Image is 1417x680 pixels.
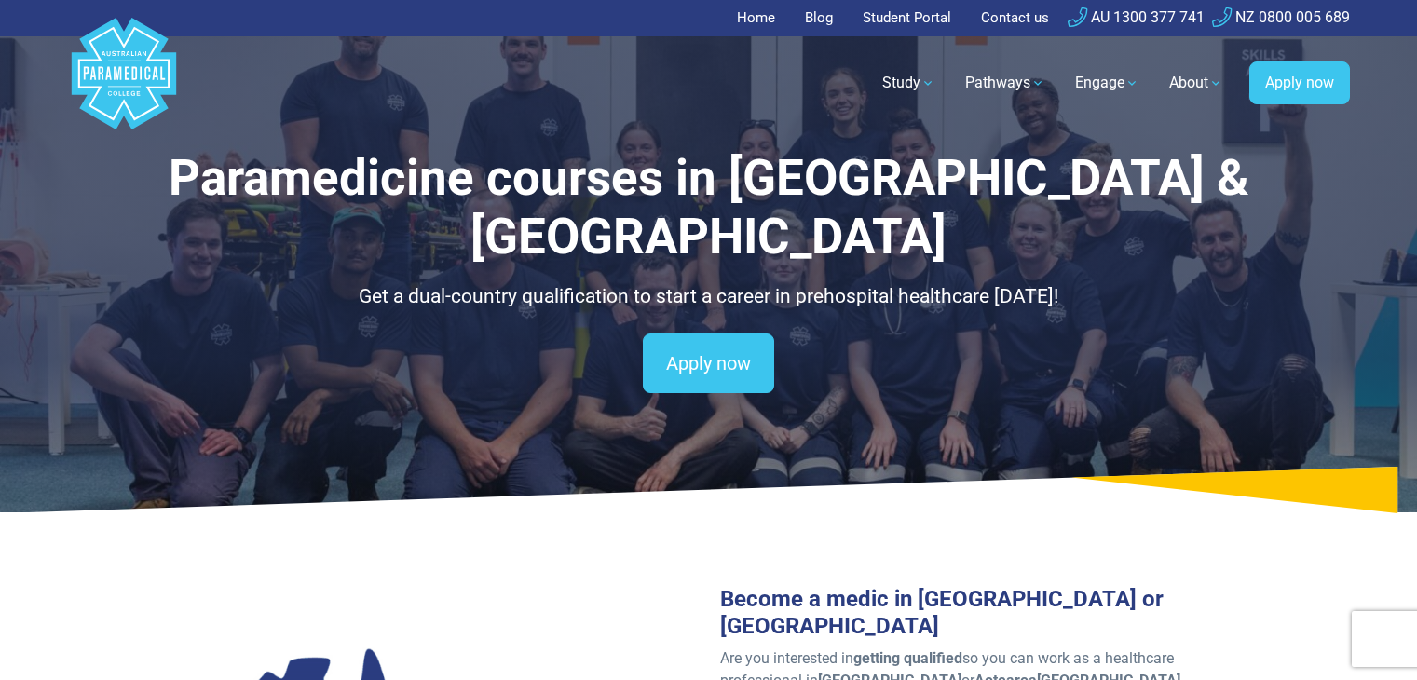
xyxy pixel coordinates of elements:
a: Pathways [954,57,1056,109]
p: Get a dual-country qualification to start a career in prehospital healthcare [DATE]! [164,282,1254,312]
a: Study [871,57,947,109]
strong: getting qualified [853,649,962,667]
a: NZ 0800 005 689 [1212,8,1350,26]
a: AU 1300 377 741 [1068,8,1205,26]
h1: Paramedicine courses in [GEOGRAPHIC_DATA] & [GEOGRAPHIC_DATA] [164,149,1254,267]
a: Australian Paramedical College [68,36,180,130]
a: About [1158,57,1234,109]
a: Apply now [1249,61,1350,104]
h3: Become a medic in [GEOGRAPHIC_DATA] or [GEOGRAPHIC_DATA] [720,586,1254,640]
a: Engage [1064,57,1151,109]
a: Apply now [643,333,774,393]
